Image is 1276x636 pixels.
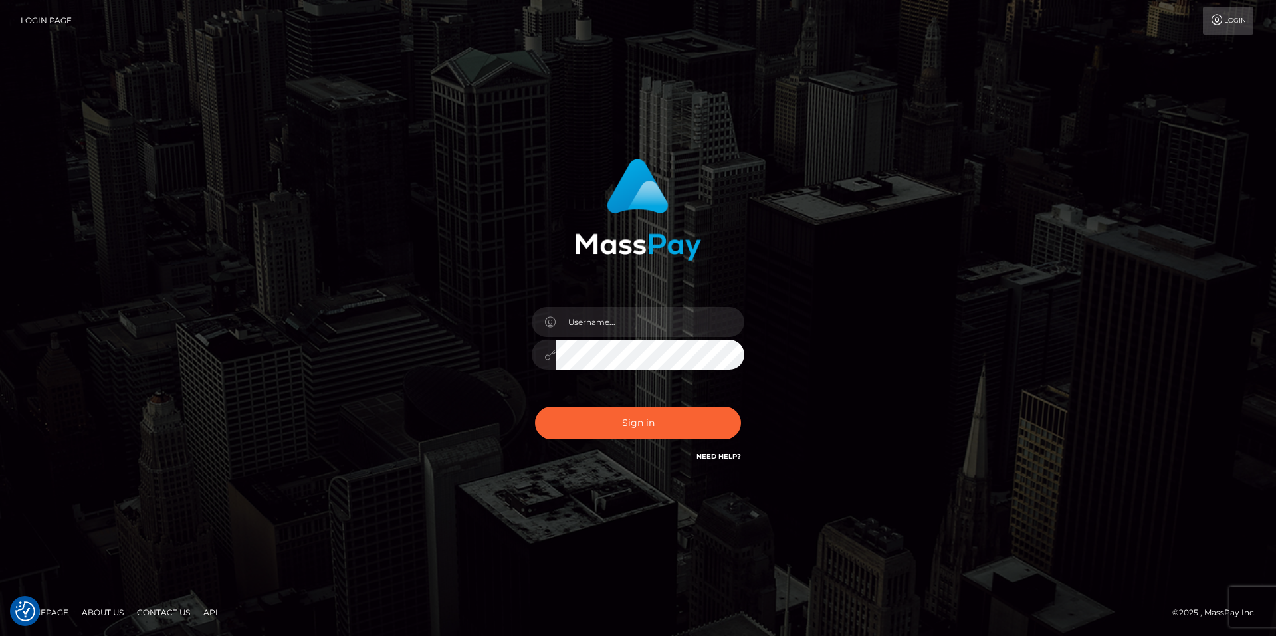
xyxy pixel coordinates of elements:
[198,602,223,623] a: API
[696,452,741,461] a: Need Help?
[1203,7,1253,35] a: Login
[15,601,35,621] img: Revisit consent button
[556,307,744,337] input: Username...
[575,159,701,261] img: MassPay Login
[21,7,72,35] a: Login Page
[132,602,195,623] a: Contact Us
[15,602,74,623] a: Homepage
[535,407,741,439] button: Sign in
[1172,605,1266,620] div: © 2025 , MassPay Inc.
[15,601,35,621] button: Consent Preferences
[76,602,129,623] a: About Us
